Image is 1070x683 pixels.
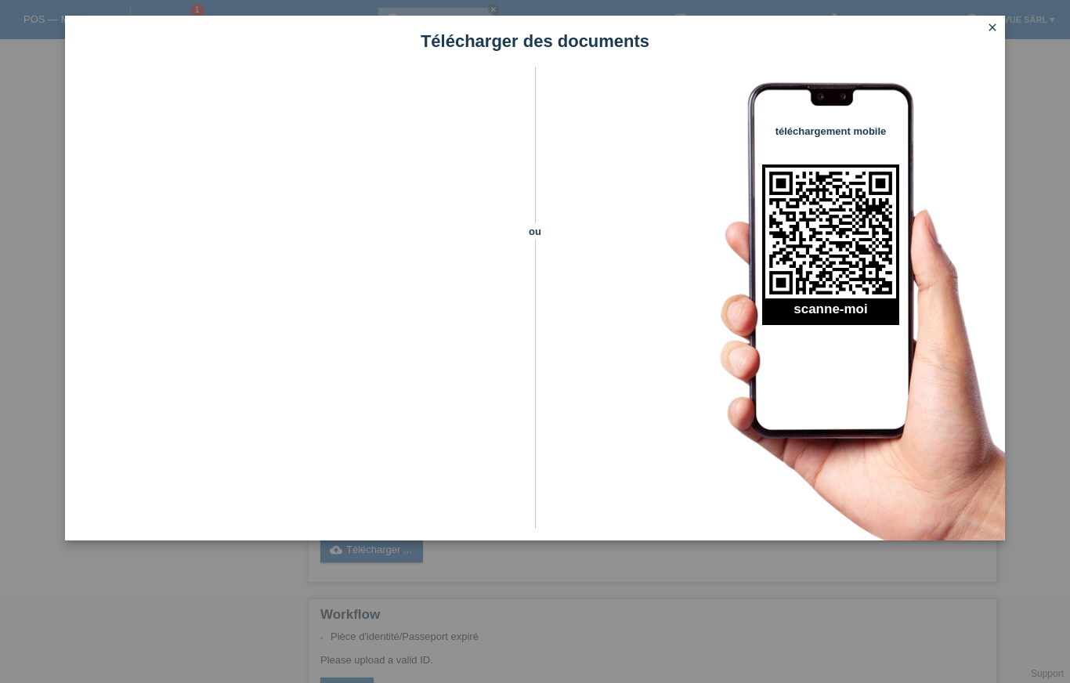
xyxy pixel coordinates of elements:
[986,21,999,34] i: close
[508,223,562,240] span: ou
[762,302,899,325] h2: scanne-moi
[65,31,1005,51] h1: Télécharger des documents
[982,20,1003,38] a: close
[89,106,508,497] iframe: Upload
[762,125,899,137] h4: téléchargement mobile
